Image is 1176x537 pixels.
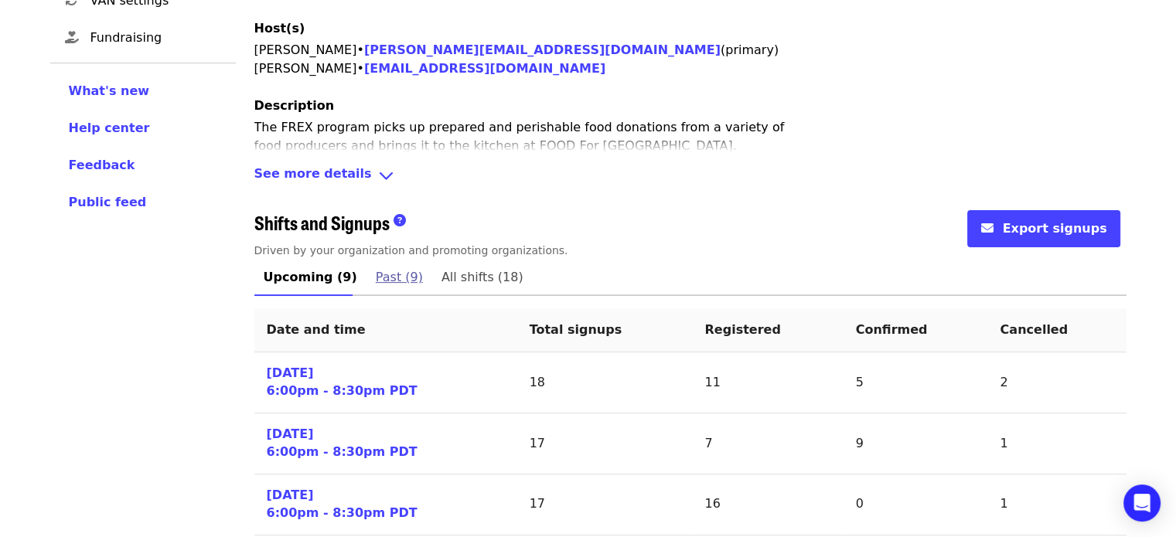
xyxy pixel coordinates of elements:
[264,267,357,288] span: Upcoming (9)
[69,195,147,209] span: Public feed
[987,352,1126,413] td: 2
[267,365,418,400] a: [DATE]6:00pm - 8:30pm PDT
[692,474,843,535] td: 16
[254,244,568,257] span: Driven by your organization and promoting organizations.
[364,61,605,76] a: [EMAIL_ADDRESS][DOMAIN_NAME]
[856,322,928,337] span: Confirmed
[69,82,217,100] a: What's new
[254,259,366,296] a: Upcoming (9)
[441,267,523,288] span: All shifts (18)
[254,118,796,211] p: The FREX program picks up prepared and perishable food donations from a variety of food producers...
[844,413,988,474] td: 9
[967,210,1120,247] button: envelope iconExport signups
[1000,322,1068,337] span: Cancelled
[378,165,394,187] i: angle-down icon
[65,30,79,45] i: hand-holding-heart icon
[987,474,1126,535] td: 1
[69,193,217,212] a: Public feed
[69,156,135,175] button: Feedback
[69,119,217,138] a: Help center
[254,165,1127,187] div: See more detailsangle-down icon
[254,98,334,113] span: Description
[844,474,988,535] td: 0
[254,21,305,36] span: Host(s)
[90,29,223,47] span: Fundraising
[267,487,418,522] a: [DATE]6:00pm - 8:30pm PDT
[704,322,780,337] span: Registered
[254,165,372,187] span: See more details
[692,352,843,413] td: 11
[394,213,406,228] i: question-circle icon
[517,474,693,535] td: 17
[267,322,366,337] span: Date and time
[1123,484,1161,522] div: Open Intercom Messenger
[517,413,693,474] td: 17
[254,209,390,236] span: Shifts and Signups
[692,413,843,474] td: 7
[267,426,418,461] a: [DATE]6:00pm - 8:30pm PDT
[69,83,150,98] span: What's new
[980,221,993,236] i: envelope icon
[844,352,988,413] td: 5
[50,19,236,56] a: Fundraising
[254,42,779,76] span: [PERSON_NAME] • (primary) [PERSON_NAME] •
[517,352,693,413] td: 18
[987,413,1126,474] td: 1
[530,322,622,337] span: Total signups
[432,259,533,296] a: All shifts (18)
[376,267,423,288] span: Past (9)
[366,259,432,296] a: Past (9)
[69,121,150,135] span: Help center
[364,42,721,57] a: [PERSON_NAME][EMAIL_ADDRESS][DOMAIN_NAME]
